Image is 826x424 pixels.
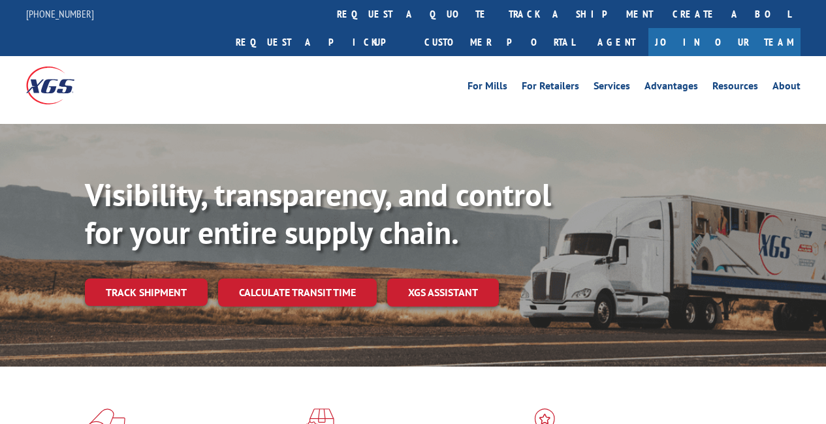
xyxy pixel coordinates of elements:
[226,28,415,56] a: Request a pickup
[712,81,758,95] a: Resources
[468,81,507,95] a: For Mills
[772,81,801,95] a: About
[522,81,579,95] a: For Retailers
[85,174,551,252] b: Visibility, transparency, and control for your entire supply chain.
[594,81,630,95] a: Services
[648,28,801,56] a: Join Our Team
[387,279,499,307] a: XGS ASSISTANT
[644,81,698,95] a: Advantages
[415,28,584,56] a: Customer Portal
[26,7,94,20] a: [PHONE_NUMBER]
[218,279,377,307] a: Calculate transit time
[584,28,648,56] a: Agent
[85,279,208,306] a: Track shipment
